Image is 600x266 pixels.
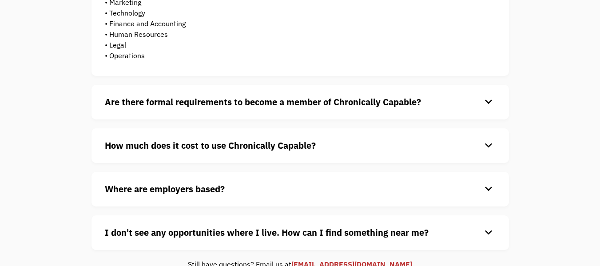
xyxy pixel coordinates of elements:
div: keyboard_arrow_down [481,226,496,239]
strong: Are there formal requirements to become a member of Chronically Capable? [105,96,421,108]
strong: I don't see any opportunities where I live. How can I find something near me? [105,226,429,238]
strong: Where are employers based? [105,183,225,195]
div: keyboard_arrow_down [481,95,496,109]
strong: How much does it cost to use Chronically Capable? [105,139,316,151]
div: keyboard_arrow_down [481,183,496,196]
div: keyboard_arrow_down [481,139,496,152]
